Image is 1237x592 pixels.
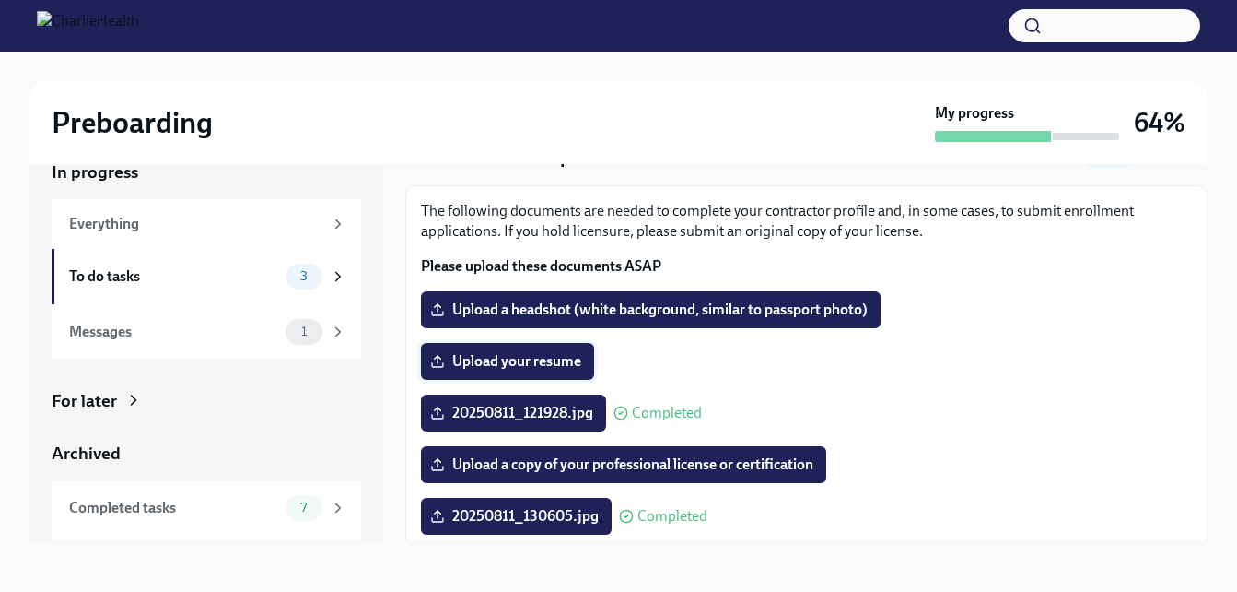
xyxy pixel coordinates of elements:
strong: My progress [935,103,1014,124]
label: Upload a copy of your professional license or certification [421,446,826,483]
a: Completed tasks7 [52,480,361,536]
span: 1 [290,325,318,338]
p: The following documents are needed to complete your contractor profile and, in some cases, to sub... [421,201,1192,242]
span: Upload your resume [434,352,581,371]
label: Upload your resume [421,343,594,380]
label: 20250811_121928.jpg [421,395,606,432]
span: 3 [289,269,319,283]
h3: 64% [1134,106,1185,139]
a: Everything [52,199,361,249]
h2: Preboarding [52,104,213,141]
span: Due [1141,149,1208,165]
span: 7 [289,501,318,515]
div: Everything [69,214,322,234]
div: To do tasks [69,266,278,287]
img: CharlieHealth [37,11,139,41]
label: Upload a headshot (white background, similar to passport photo) [421,291,881,328]
div: For later [52,389,117,413]
span: 20250811_130605.jpg [434,507,599,526]
strong: Please upload these documents ASAP [421,257,661,275]
strong: in a day [1164,149,1208,165]
a: Messages1 [52,304,361,360]
div: Messages [69,322,278,342]
a: In progress [52,160,361,184]
span: 20250811_121928.jpg [434,404,593,422]
a: Archived [52,442,361,466]
div: Completed tasks [69,498,278,518]
span: Completed [637,509,707,524]
a: For later [52,389,361,413]
label: 20250811_130605.jpg [421,498,612,535]
a: To do tasks3 [52,249,361,304]
span: Upload a copy of your professional license or certification [434,456,813,474]
span: Upload a headshot (white background, similar to passport photo) [434,301,868,319]
span: Completed [632,406,702,420]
